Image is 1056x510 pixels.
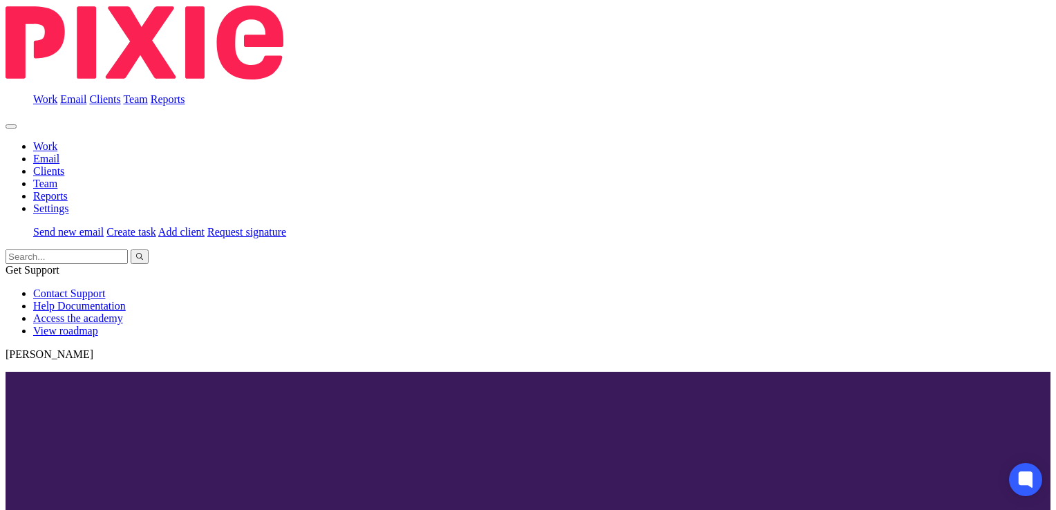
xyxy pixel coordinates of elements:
a: Work [33,140,57,152]
span: Get Support [6,264,59,276]
a: Create task [106,226,156,238]
a: View roadmap [33,325,98,337]
img: Pixie [6,6,283,79]
a: Contact Support [33,287,105,299]
a: Reports [151,93,185,105]
a: Request signature [207,226,286,238]
a: Clients [33,165,64,177]
a: Team [33,178,57,189]
a: Clients [89,93,120,105]
a: Email [33,153,59,164]
a: Access the academy [33,312,123,324]
a: Settings [33,202,69,214]
a: Team [123,93,147,105]
a: Work [33,93,57,105]
a: Help Documentation [33,300,126,312]
a: Send new email [33,226,104,238]
a: Add client [158,226,205,238]
a: Email [60,93,86,105]
input: Search [6,249,128,264]
button: Search [131,249,149,264]
a: Reports [33,190,68,202]
p: [PERSON_NAME] [6,348,1050,361]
